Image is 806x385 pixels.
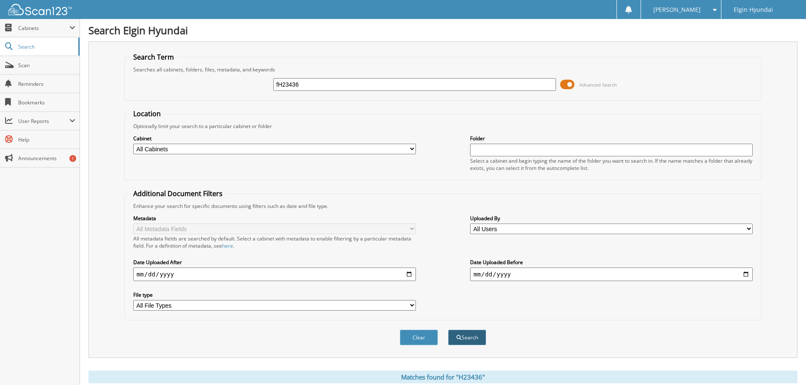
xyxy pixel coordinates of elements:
[470,268,753,281] input: end
[734,7,773,12] span: Elgin Hyundai
[18,99,75,106] span: Bookmarks
[18,155,75,162] span: Announcements
[129,123,757,130] div: Optionally limit your search to a particular cabinet or folder
[129,66,757,73] div: Searches all cabinets, folders, files, metadata, and keywords
[18,62,75,69] span: Scan
[18,43,74,50] span: Search
[18,117,69,125] span: User Reports
[8,4,72,15] img: scan123-logo-white.svg
[69,155,76,162] div: 1
[400,330,438,345] button: Clear
[18,80,75,87] span: Reminders
[653,7,701,12] span: [PERSON_NAME]
[133,268,416,281] input: start
[129,202,757,210] div: Enhance your search for specific documents using filters such as date and file type.
[18,25,69,32] span: Cabinets
[129,189,227,198] legend: Additional Document Filters
[470,135,753,142] label: Folder
[88,23,798,37] h1: Search Elgin Hyundai
[222,242,233,249] a: here
[129,52,178,62] legend: Search Term
[133,235,416,249] div: All metadata fields are searched by default. Select a cabinet with metadata to enable filtering b...
[18,136,75,143] span: Help
[579,82,617,88] span: Advanced Search
[88,371,798,383] div: Matches found for "H23436"
[133,259,416,266] label: Date Uploaded After
[448,330,486,345] button: Search
[129,109,165,118] legend: Location
[470,157,753,172] div: Select a cabinet and begin typing the name of the folder you want to search in. If the name match...
[133,291,416,298] label: File type
[133,135,416,142] label: Cabinet
[470,215,753,222] label: Uploaded By
[470,259,753,266] label: Date Uploaded Before
[133,215,416,222] label: Metadata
